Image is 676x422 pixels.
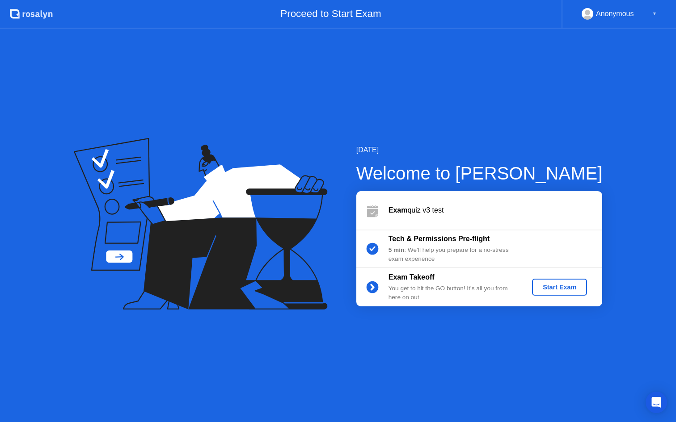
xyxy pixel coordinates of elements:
div: Welcome to [PERSON_NAME] [356,160,603,187]
b: Exam Takeoff [389,273,435,281]
div: [DATE] [356,145,603,155]
button: Start Exam [532,279,587,296]
b: Tech & Permissions Pre-flight [389,235,490,242]
div: Open Intercom Messenger [646,392,667,413]
div: You get to hit the GO button! It’s all you from here on out [389,284,517,302]
div: Start Exam [536,284,583,291]
b: 5 min [389,247,405,253]
b: Exam [389,206,408,214]
div: Anonymous [596,8,634,20]
div: ▼ [652,8,657,20]
div: quiz v3 test [389,205,602,216]
div: : We’ll help you prepare for a no-stress exam experience [389,246,517,264]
